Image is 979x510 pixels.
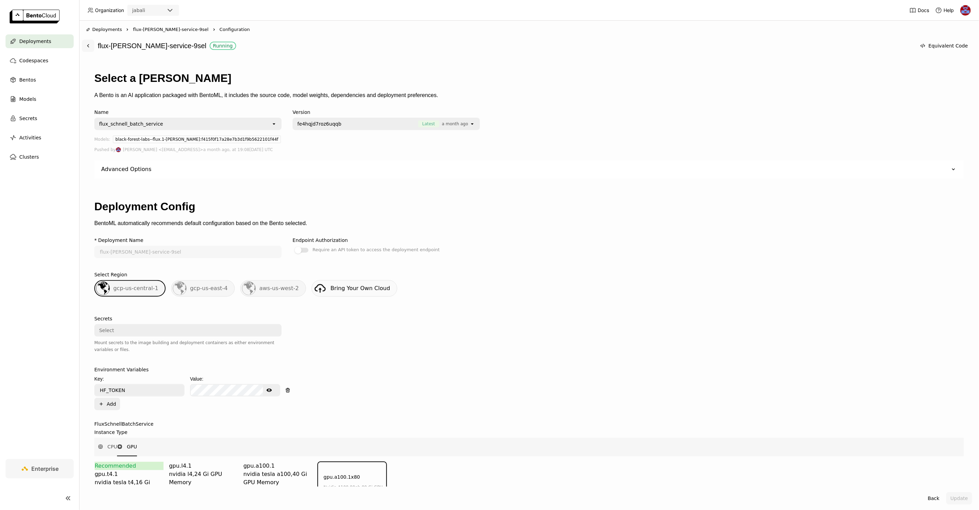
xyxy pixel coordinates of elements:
a: Bring Your Own Cloud [312,280,397,297]
div: Environment Variables [94,367,149,372]
span: Configuration [220,26,250,33]
span: CPU [107,443,117,450]
svg: Right [125,27,130,32]
a: Codespaces [6,54,74,67]
svg: Down [950,166,957,173]
span: a month ago [442,120,468,127]
button: Back [924,492,944,504]
label: FluxSchnellBatchService [94,421,964,427]
span: [PERSON_NAME] <[EMAIL_ADDRESS]> [123,146,203,153]
span: Codespaces [19,56,48,65]
a: Clusters [6,150,74,164]
span: Enterprise [32,465,59,472]
div: flux_schnell_batch_service [99,120,163,127]
div: gcp-us-central-1 [94,280,166,297]
div: Running [213,43,233,49]
h1: Select a [PERSON_NAME] [94,72,964,85]
div: Value: [190,375,280,383]
span: flux-[PERSON_NAME]-service-9sel [133,26,208,33]
div: Mount secrets to the image building and deployment containers as either environment variables or ... [94,339,282,353]
svg: Right [211,27,217,32]
div: Secrets [94,316,112,321]
div: Recommended [95,462,164,470]
span: aws-us-west-2 [259,285,299,291]
svg: Plus [98,401,104,407]
span: Models [19,95,36,103]
svg: open [470,121,475,127]
div: Name [94,109,282,115]
div: Select [99,327,114,334]
p: A Bento is an AI application packaged with BentoML, it includes the source code, model weights, d... [94,92,964,98]
span: gcp-us-east-4 [190,285,228,291]
div: Version [293,109,480,115]
span: Bentos [19,76,36,84]
span: Organization [95,7,124,13]
div: Deployment Name [98,237,143,243]
span: Deployments [19,37,51,45]
div: Pushed by a month ago, at 19:08[DATE] UTC [94,146,964,153]
span: Docs [918,7,929,13]
a: Docs [909,7,929,14]
div: Advanced Options [101,166,151,173]
div: , 80 Gi GPU Memory [324,484,383,499]
div: gpu.t4.1 [95,470,164,478]
div: , 40 Gi GPU Memory [243,470,312,487]
div: gpu.a100.1 [243,462,312,470]
span: Deployments [92,26,122,33]
p: BentoML automatically recommends default configuration based on the Bento selected. [94,220,964,226]
div: Select Region [94,272,127,277]
div: Models: [94,136,110,146]
div: Help [935,7,954,14]
div: gcp-us-east-4 [171,280,235,297]
span: nvidia l4 [169,471,192,477]
svg: Show password text [266,387,272,393]
span: Clusters [19,153,39,161]
button: Show password text [263,385,275,396]
a: Secrets [6,111,74,125]
h1: Deployment Config [94,200,964,213]
img: logo [10,10,60,23]
div: flux-[PERSON_NAME]-service-9sel [98,39,913,52]
a: Deployments [6,34,74,48]
a: Enterprise [6,459,74,478]
input: Key [95,385,184,396]
div: aws-us-west-2 [240,280,306,297]
nav: Breadcrumbs navigation [86,26,972,33]
button: Equivalent Code [916,40,972,52]
span: GPU [127,443,137,450]
div: jabali [132,7,145,14]
span: Secrets [19,114,37,123]
span: gcp-us-central-1 [113,285,158,291]
a: Bentos [6,73,74,87]
span: nvidia tesla t4 [95,479,134,486]
input: Selected [object Object]. [469,120,470,127]
span: fe4hqjd7roz6uqqb [297,120,341,127]
input: name of deployment (autogenerated if blank) [95,246,281,257]
span: Latest [418,120,439,127]
button: Add [94,398,120,410]
span: nvidia a100 80gb [324,485,360,490]
div: , 24 Gi GPU Memory [169,470,238,487]
button: Update [946,492,972,504]
a: Activities [6,131,74,145]
span: Activities [19,134,41,142]
div: Require an API token to access the deployment endpoint [313,246,440,254]
span: Bring Your Own Cloud [330,285,390,291]
div: Advanced Options [94,160,964,178]
div: Instance Type [94,429,127,435]
img: Jhonatan Oliveira [960,5,971,15]
div: gpu.l4.1 [169,462,238,470]
span: Help [944,7,954,13]
div: gpu.a100.1x80 [324,473,360,481]
div: Endpoint Authorization [293,237,348,243]
div: Key: [94,375,185,383]
div: black-forest-labs--flux.1-[PERSON_NAME]:f415f0f17a28e7b3d1f9b5622101f44f [113,136,281,143]
a: Models [6,92,74,106]
div: , 16 Gi GPU Memory [95,478,164,495]
div: Deployments [86,26,122,33]
img: Jhonatan Oliveira [116,147,121,152]
svg: open [271,121,277,127]
span: nvidia tesla a100 [243,471,291,477]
